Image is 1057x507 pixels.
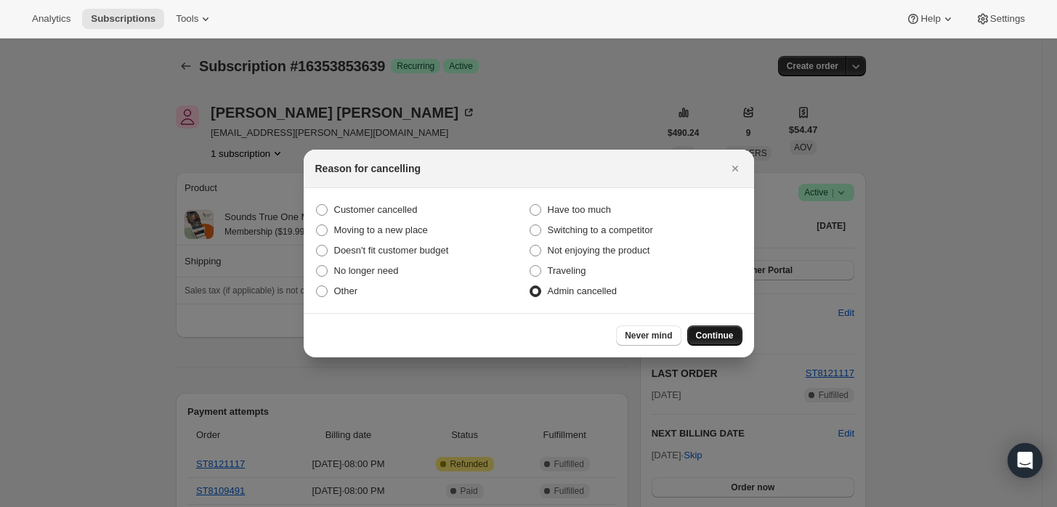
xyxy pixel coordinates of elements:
[334,204,418,215] span: Customer cancelled
[548,224,653,235] span: Switching to a competitor
[334,285,358,296] span: Other
[23,9,79,29] button: Analytics
[334,265,399,276] span: No longer need
[315,161,421,176] h2: Reason for cancelling
[91,13,155,25] span: Subscriptions
[82,9,164,29] button: Subscriptions
[920,13,940,25] span: Help
[897,9,963,29] button: Help
[696,330,734,341] span: Continue
[334,245,449,256] span: Doesn't fit customer budget
[32,13,70,25] span: Analytics
[625,330,672,341] span: Never mind
[548,265,586,276] span: Traveling
[990,13,1025,25] span: Settings
[548,285,617,296] span: Admin cancelled
[967,9,1034,29] button: Settings
[548,204,611,215] span: Have too much
[334,224,428,235] span: Moving to a new place
[725,158,745,179] button: Close
[1008,443,1042,478] div: Open Intercom Messenger
[616,325,681,346] button: Never mind
[548,245,650,256] span: Not enjoying the product
[687,325,742,346] button: Continue
[167,9,222,29] button: Tools
[176,13,198,25] span: Tools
